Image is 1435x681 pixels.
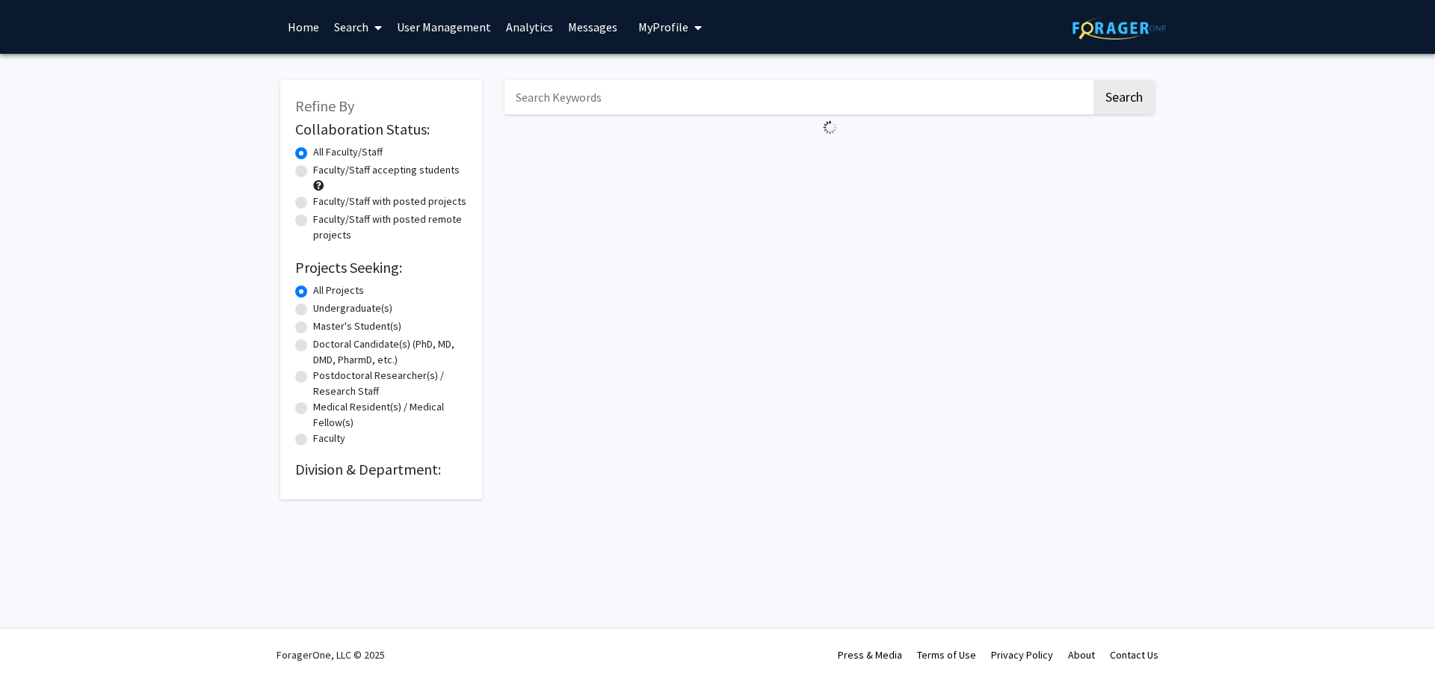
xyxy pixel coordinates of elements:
button: Search [1093,80,1155,114]
label: Master's Student(s) [313,318,401,334]
nav: Page navigation [504,141,1155,175]
a: Terms of Use [917,648,976,662]
a: Messages [561,1,625,53]
label: Faculty/Staff with posted remote projects [313,212,467,243]
a: User Management [389,1,499,53]
img: Loading [817,114,843,141]
label: Postdoctoral Researcher(s) / Research Staff [313,368,467,399]
label: All Faculty/Staff [313,144,383,160]
h2: Collaboration Status: [295,120,467,138]
a: Press & Media [838,648,902,662]
a: About [1068,648,1095,662]
div: ForagerOne, LLC © 2025 [277,629,385,681]
a: Search [327,1,389,53]
span: Refine By [295,96,354,115]
label: Doctoral Candidate(s) (PhD, MD, DMD, PharmD, etc.) [313,336,467,368]
a: Contact Us [1110,648,1158,662]
label: All Projects [313,283,364,298]
label: Faculty/Staff with posted projects [313,194,466,209]
span: My Profile [638,19,688,34]
label: Undergraduate(s) [313,301,392,316]
h2: Projects Seeking: [295,259,467,277]
label: Faculty/Staff accepting students [313,162,460,178]
h2: Division & Department: [295,460,467,478]
input: Search Keywords [504,80,1091,114]
img: ForagerOne Logo [1073,16,1166,40]
iframe: Chat [1371,614,1424,670]
a: Analytics [499,1,561,53]
label: Medical Resident(s) / Medical Fellow(s) [313,399,467,431]
a: Home [280,1,327,53]
a: Privacy Policy [991,648,1053,662]
label: Faculty [313,431,345,446]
